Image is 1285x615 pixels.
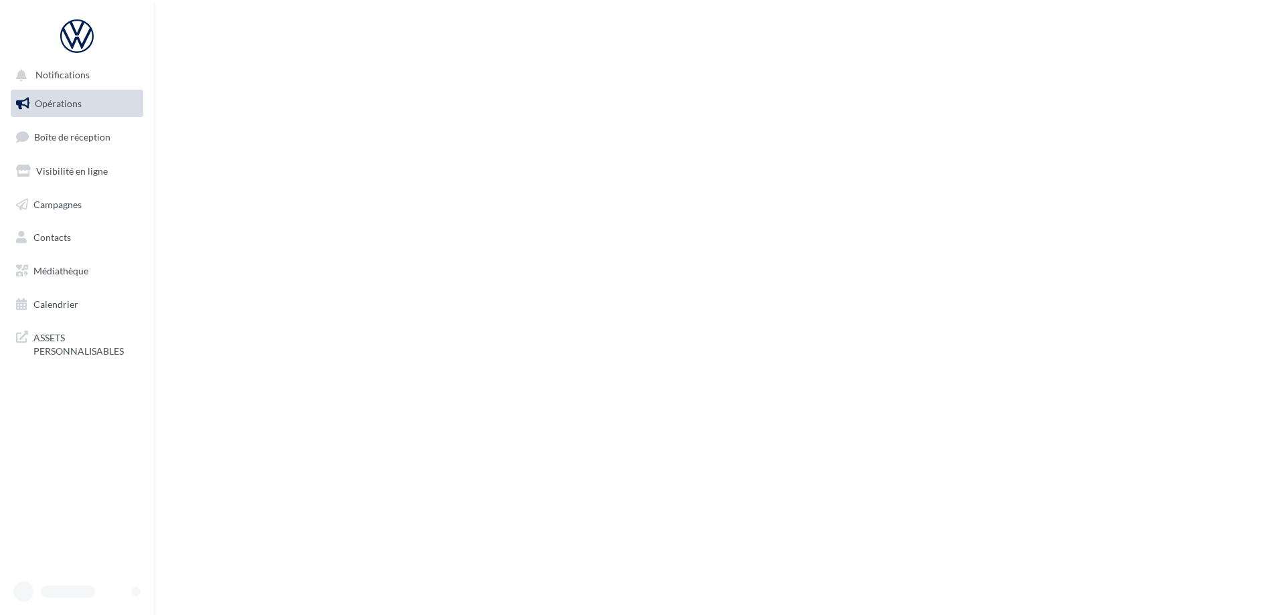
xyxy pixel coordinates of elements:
span: Calendrier [33,298,78,310]
span: Notifications [35,70,90,81]
span: Campagnes [33,198,82,209]
span: Contacts [33,232,71,243]
a: Contacts [8,224,146,252]
span: Médiathèque [33,265,88,276]
a: Boîte de réception [8,122,146,151]
a: Opérations [8,90,146,118]
a: ASSETS PERSONNALISABLES [8,323,146,363]
span: Opérations [35,98,82,109]
a: Calendrier [8,290,146,319]
a: Médiathèque [8,257,146,285]
span: ASSETS PERSONNALISABLES [33,329,138,357]
span: Visibilité en ligne [36,165,108,177]
a: Campagnes [8,191,146,219]
a: Visibilité en ligne [8,157,146,185]
span: Boîte de réception [34,131,110,143]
